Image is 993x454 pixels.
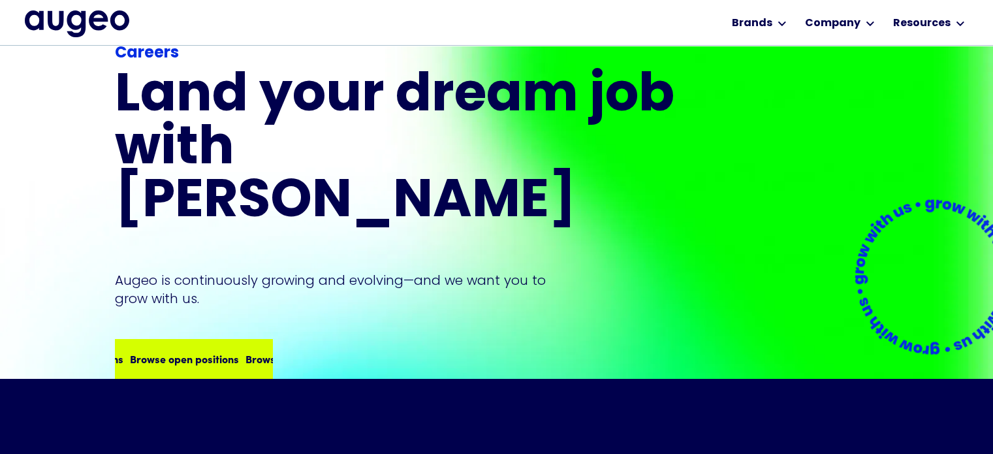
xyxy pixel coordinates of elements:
p: Augeo is continuously growing and evolving—and we want you to grow with us. [115,271,564,308]
div: Brands [732,16,772,31]
a: home [25,10,129,37]
div: Resources [893,16,951,31]
strong: Careers [115,46,179,61]
img: Augeo's full logo in midnight blue. [25,10,129,37]
div: Browse open positions [130,351,239,366]
h1: Land your dream job﻿ with [PERSON_NAME] [115,71,679,229]
div: Browse open positions [245,351,355,366]
a: Browse open positionsBrowse open positionsBrowse open positions [115,339,272,378]
div: Company [805,16,860,31]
